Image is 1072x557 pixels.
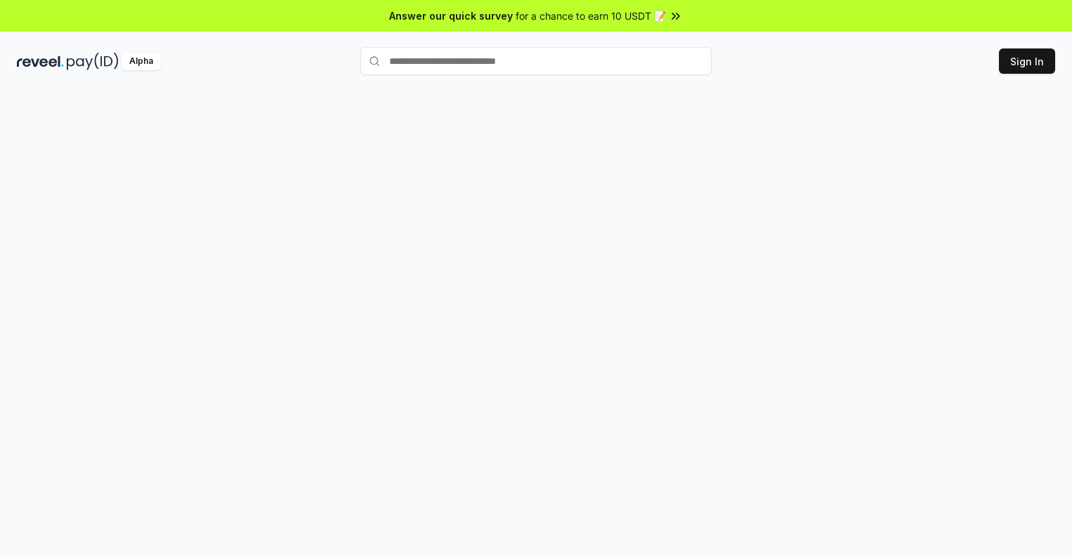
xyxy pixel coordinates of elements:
[389,8,513,23] span: Answer our quick survey
[122,53,161,70] div: Alpha
[67,53,119,70] img: pay_id
[17,53,64,70] img: reveel_dark
[516,8,666,23] span: for a chance to earn 10 USDT 📝
[999,48,1055,74] button: Sign In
